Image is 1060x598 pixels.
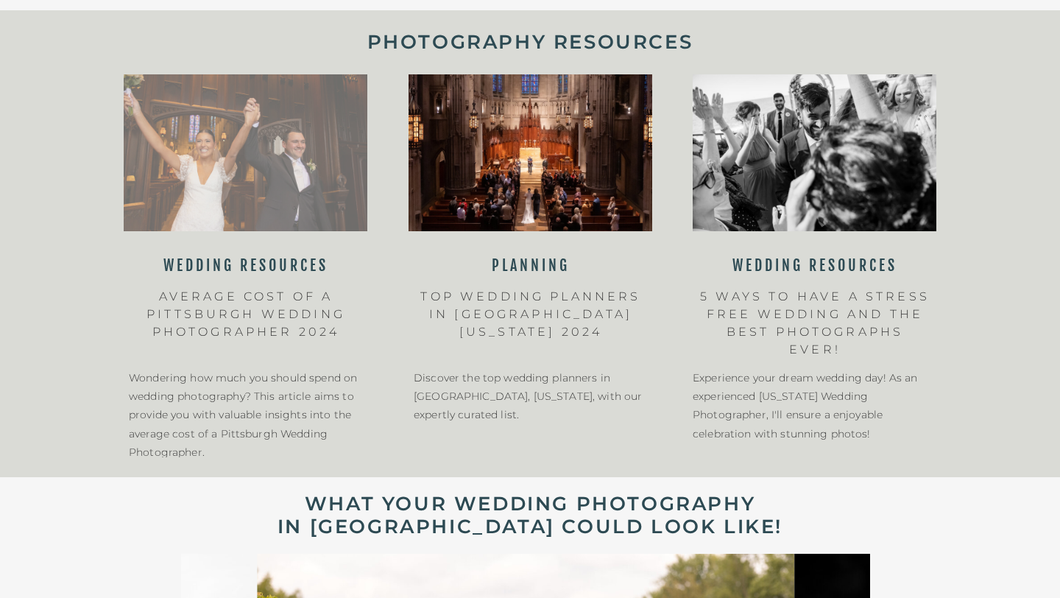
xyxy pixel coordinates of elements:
[129,288,363,359] a: AVERAGE COST OF A Pittsburgh WEDDING PHOTOGRAPHER 2024
[417,257,645,275] a: Planning
[698,288,932,359] a: 5 Ways to Have A Stress Free Wedding and the Best Photographs Ever!
[88,493,972,540] h2: WHAT YOUR WEDDING PHOTOGRAPHY IN [GEOGRAPHIC_DATA] COULD LOOK LIKE!
[414,369,648,443] p: Discover the top wedding planners in [GEOGRAPHIC_DATA], [US_STATE], with our expertly curated list.
[414,288,648,359] a: Top Wedding Planners in [GEOGRAPHIC_DATA] [US_STATE] 2024
[88,31,972,54] h2: PHOTOGRAPHY RESOURCES
[129,369,363,457] p: Wondering how much you should spend on wedding photography? This article aims to provide you with...
[132,257,360,275] a: WEDDING RESOURCES
[693,369,927,443] p: Experience your dream wedding day! As an experienced [US_STATE] Wedding Photographer, I'll ensure...
[701,257,929,275] a: Wedding Resources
